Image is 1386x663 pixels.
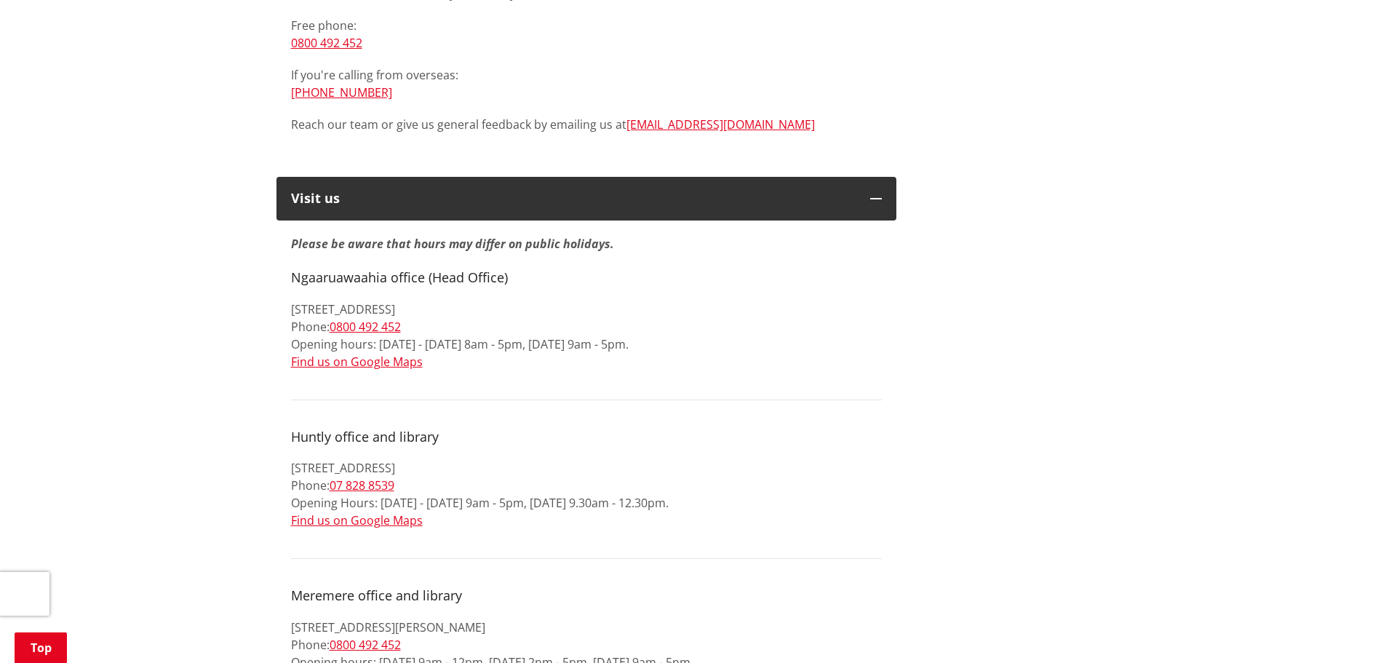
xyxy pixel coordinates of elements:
[330,319,401,335] a: 0800 492 452
[291,191,856,206] p: Visit us
[291,301,882,370] p: [STREET_ADDRESS] Phone: Opening hours: [DATE] - [DATE] 8am - 5pm, [DATE] 9am - 5pm.
[291,354,423,370] a: Find us on Google Maps
[291,66,882,101] p: If you're calling from overseas:
[291,270,882,286] h4: Ngaaruawaahia office (Head Office)
[1319,602,1371,654] iframe: Messenger Launcher
[330,637,401,653] a: 0800 492 452
[626,116,815,132] a: [EMAIL_ADDRESS][DOMAIN_NAME]
[291,116,882,133] p: Reach our team or give us general feedback by emailing us at
[291,459,882,529] p: [STREET_ADDRESS] Phone: Opening Hours: [DATE] - [DATE] 9am - 5pm, [DATE] 9.30am - 12.30pm.
[291,84,392,100] a: [PHONE_NUMBER]
[291,17,882,52] p: Free phone:
[291,512,423,528] a: Find us on Google Maps
[291,236,614,269] strong: Please be aware that hours may differ on public holidays.
[276,177,896,221] button: Visit us
[291,429,882,445] h4: Huntly office and library
[330,477,394,493] a: 07 828 8539
[291,588,882,604] h4: Meremere office and library
[291,35,362,51] a: 0800 492 452
[15,632,67,663] a: Top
